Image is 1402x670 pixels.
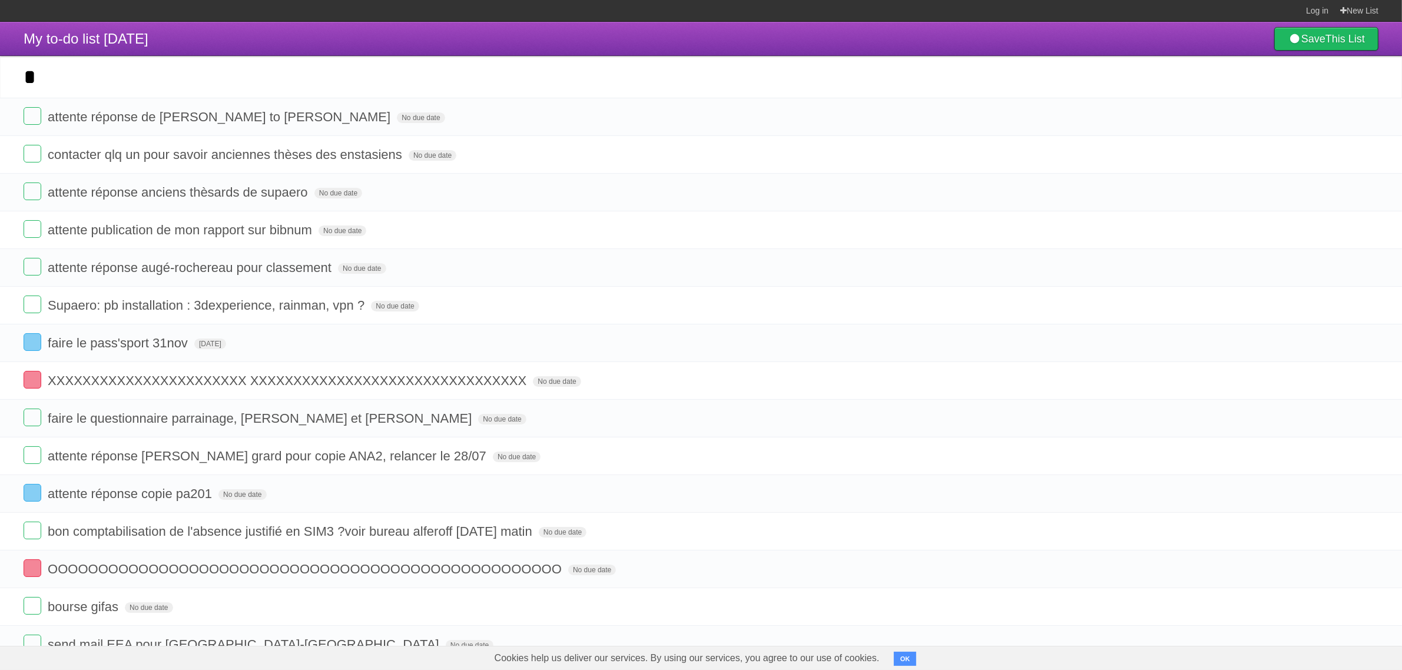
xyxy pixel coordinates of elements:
label: Done [24,635,41,652]
span: No due date [533,376,581,387]
span: OOOOOOOOOOOOOOOOOOOOOOOOOOOOOOOOOOOOOOOOOOOOOOOOOOO [48,562,565,576]
span: faire le pass'sport 31nov [48,336,191,350]
label: Done [24,446,41,464]
span: bourse gifas [48,599,121,614]
label: Done [24,409,41,426]
label: Done [24,484,41,502]
span: No due date [478,414,526,424]
span: No due date [397,112,445,123]
span: attente publication de mon rapport sur bibnum [48,223,315,237]
label: Done [24,597,41,615]
span: No due date [314,188,362,198]
span: attente réponse de [PERSON_NAME] to [PERSON_NAME] [48,110,393,124]
label: Done [24,522,41,539]
span: XXXXXXXXXXXXXXXXXXXXXXX XXXXXXXXXXXXXXXXXXXXXXXXXXXXXXXX [48,373,529,388]
span: No due date [493,452,541,462]
span: My to-do list [DATE] [24,31,148,47]
span: bon comptabilisation de l'absence justifié en SIM3 ?voir bureau alferoff [DATE] matin [48,524,535,539]
span: Cookies help us deliver our services. By using our services, you agree to our use of cookies. [483,646,891,670]
label: Done [24,183,41,200]
span: No due date [446,640,493,651]
span: [DATE] [194,339,226,349]
button: OK [894,652,917,666]
span: Supaero: pb installation : 3dexperience, rainman, vpn ? [48,298,367,313]
span: No due date [125,602,173,613]
span: No due date [371,301,419,311]
span: No due date [409,150,456,161]
span: No due date [319,225,366,236]
span: attente réponse anciens thèsards de supaero [48,185,311,200]
span: attente réponse [PERSON_NAME] grard pour copie ANA2, relancer le 28/07 [48,449,489,463]
label: Done [24,559,41,577]
span: contacter qlq un pour savoir anciennes thèses des enstasiens [48,147,405,162]
span: No due date [338,263,386,274]
a: SaveThis List [1274,27,1378,51]
label: Done [24,258,41,276]
b: This List [1325,33,1365,45]
span: No due date [539,527,586,538]
label: Done [24,296,41,313]
label: Done [24,220,41,238]
label: Done [24,371,41,389]
span: send mail EEA pour [GEOGRAPHIC_DATA]-[GEOGRAPHIC_DATA] [48,637,442,652]
span: faire le questionnaire parrainage, [PERSON_NAME] et [PERSON_NAME] [48,411,475,426]
span: attente réponse augé-rochereau pour classement [48,260,334,275]
label: Done [24,333,41,351]
span: attente réponse copie pa201 [48,486,215,501]
label: Done [24,145,41,162]
span: No due date [218,489,266,500]
span: No due date [568,565,616,575]
label: Done [24,107,41,125]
